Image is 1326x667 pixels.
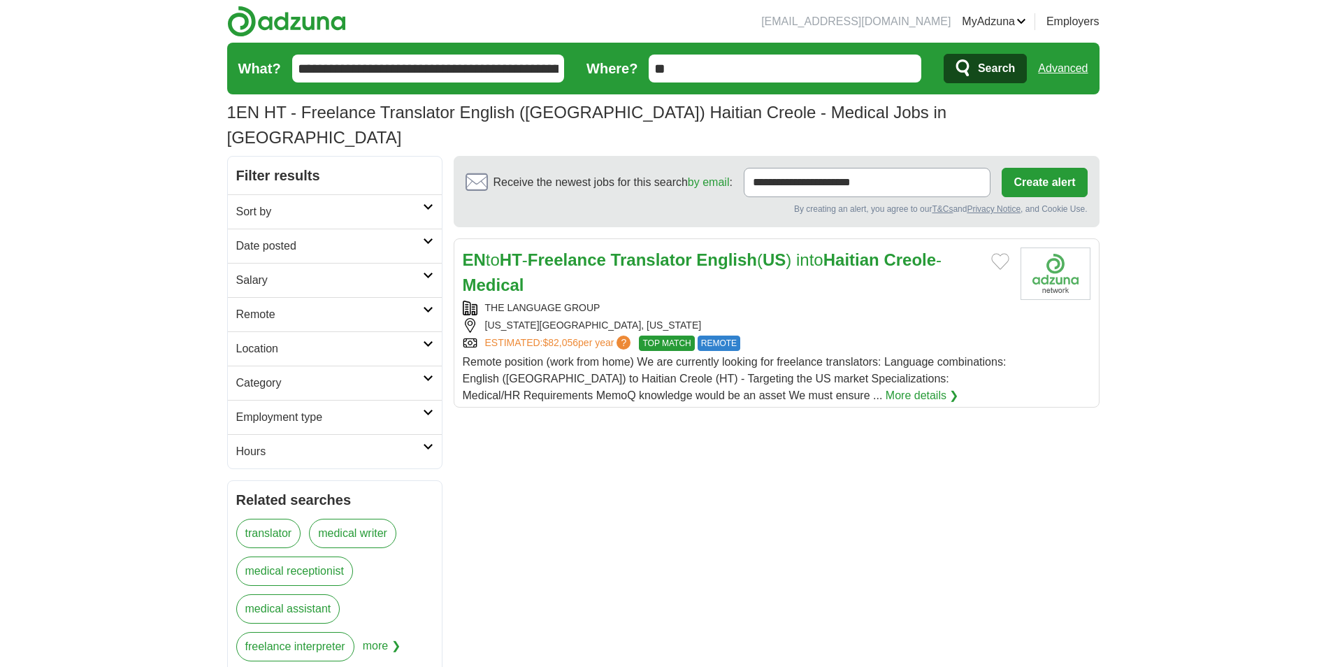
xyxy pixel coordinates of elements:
[236,519,301,548] a: translator
[1038,55,1088,83] a: Advanced
[962,13,1026,30] a: MyAdzuna
[236,409,423,426] h2: Employment type
[227,6,346,37] img: Adzuna logo
[228,400,442,434] a: Employment type
[228,157,442,194] h2: Filter results
[228,229,442,263] a: Date posted
[542,337,578,348] span: $82,056
[236,340,423,357] h2: Location
[944,54,1027,83] button: Search
[236,375,423,392] h2: Category
[227,100,236,125] span: 1
[763,250,786,269] strong: US
[228,331,442,366] a: Location
[238,58,281,79] label: What?
[967,204,1021,214] a: Privacy Notice
[236,489,433,510] h2: Related searches
[611,250,692,269] strong: Translator
[978,55,1015,83] span: Search
[228,297,442,331] a: Remote
[227,103,947,147] h1: EN HT - Freelance Translator English ([GEOGRAPHIC_DATA]) Haitian Creole - Medical Jobs in [GEOGRA...
[586,58,637,79] label: Where?
[236,272,423,289] h2: Salary
[463,275,524,294] strong: Medical
[528,250,606,269] strong: Freelance
[236,306,423,323] h2: Remote
[639,336,694,351] span: TOP MATCH
[823,250,879,269] strong: Haitian
[932,204,953,214] a: T&Cs
[696,250,757,269] strong: English
[236,203,423,220] h2: Sort by
[228,263,442,297] a: Salary
[698,336,740,351] span: REMOTE
[466,203,1088,215] div: By creating an alert, you agree to our and , and Cookie Use.
[236,557,353,586] a: medical receptionist
[1046,13,1100,30] a: Employers
[884,250,936,269] strong: Creole
[236,594,340,624] a: medical assistant
[228,194,442,229] a: Sort by
[617,336,630,350] span: ?
[500,250,522,269] strong: HT
[236,632,354,661] a: freelance interpreter
[236,443,423,460] h2: Hours
[463,250,942,294] a: ENtoHT-Freelance Translator English(US) intoHaitian Creole-Medical
[991,253,1009,270] button: Add to favorite jobs
[493,174,733,191] span: Receive the newest jobs for this search :
[886,387,959,404] a: More details ❯
[1002,168,1087,197] button: Create alert
[236,238,423,254] h2: Date posted
[485,336,634,351] a: ESTIMATED:$82,056per year?
[1021,248,1090,300] img: Company logo
[228,434,442,468] a: Hours
[761,13,951,30] li: [EMAIL_ADDRESS][DOMAIN_NAME]
[228,366,442,400] a: Category
[463,318,1009,333] div: [US_STATE][GEOGRAPHIC_DATA], [US_STATE]
[463,250,486,269] strong: EN
[309,519,396,548] a: medical writer
[688,176,730,188] a: by email
[463,356,1007,401] span: Remote position (work from home) We are currently looking for freelance translators: Language com...
[463,301,1009,315] div: THE LANGUAGE GROUP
